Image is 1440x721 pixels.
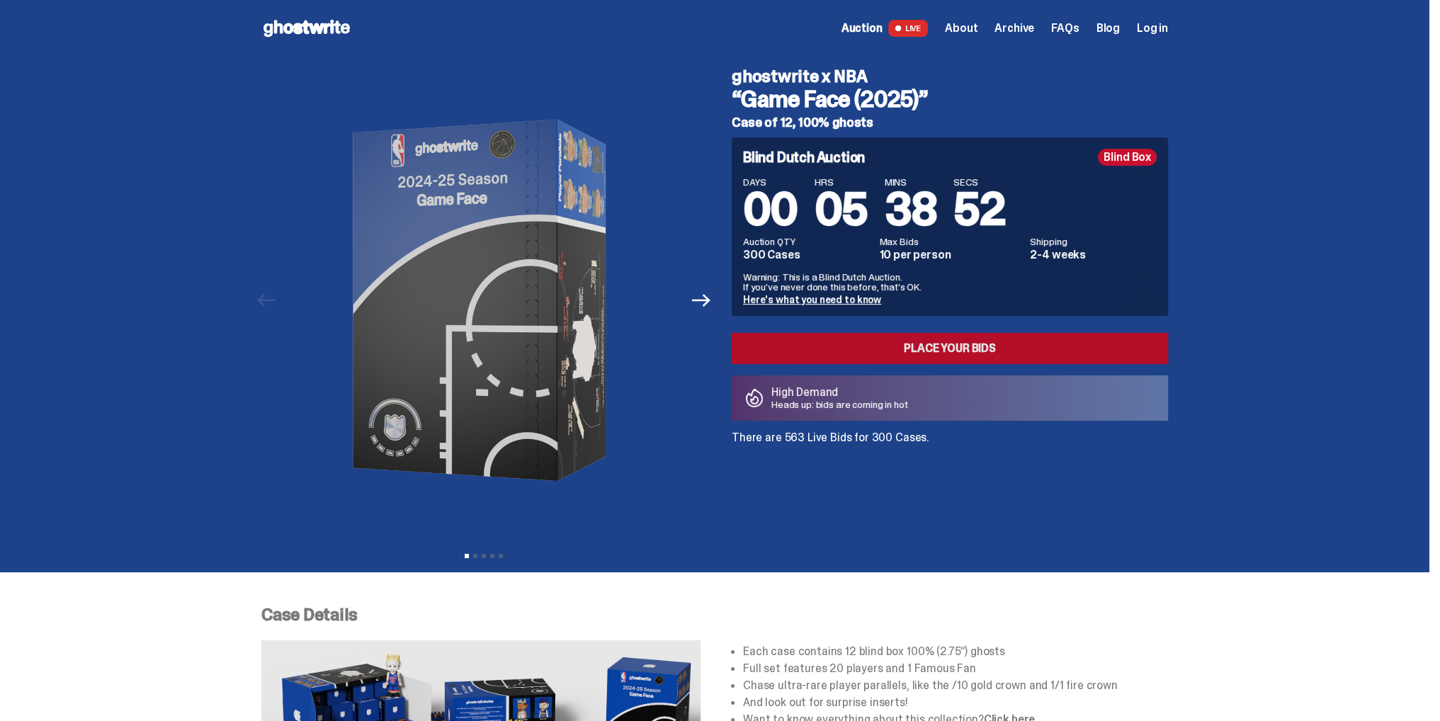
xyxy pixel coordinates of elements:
span: DAYS [743,177,798,187]
a: Place your Bids [732,333,1168,364]
a: Archive [994,23,1034,34]
dt: Auction QTY [743,237,871,246]
h3: “Game Face (2025)” [732,88,1168,110]
a: FAQs [1051,23,1079,34]
dt: Max Bids [880,237,1022,246]
a: Auction LIVE [841,20,928,37]
li: Chase ultra-rare player parallels, like the /10 gold crown and 1/1 fire crown [743,680,1168,691]
dd: 2-4 weeks [1030,249,1157,261]
button: View slide 3 [482,554,486,558]
span: Auction [841,23,883,34]
img: NBA-Hero-1.png [289,57,679,544]
dt: Shipping [1030,237,1157,246]
span: 00 [743,180,798,239]
a: Here's what you need to know [743,293,881,306]
span: HRS [815,177,868,187]
p: There are 563 Live Bids for 300 Cases. [732,432,1168,443]
li: Full set features 20 players and 1 Famous Fan [743,663,1168,674]
h5: Case of 12, 100% ghosts [732,116,1168,129]
button: View slide 5 [499,554,503,558]
div: Blind Box [1098,149,1157,166]
button: View slide 4 [490,554,494,558]
a: Log in [1137,23,1168,34]
a: Blog [1096,23,1120,34]
p: Warning: This is a Blind Dutch Auction. If you’ve never done this before, that’s OK. [743,272,1157,292]
li: And look out for surprise inserts! [743,697,1168,708]
button: Next [686,285,717,316]
h4: Blind Dutch Auction [743,150,865,164]
button: View slide 1 [465,554,469,558]
p: Case Details [261,606,1168,623]
span: 38 [885,180,937,239]
span: MINS [885,177,937,187]
p: High Demand [771,387,908,398]
span: 05 [815,180,868,239]
span: SECS [953,177,1005,187]
span: LIVE [888,20,929,37]
dd: 300 Cases [743,249,871,261]
h4: ghostwrite x NBA [732,68,1168,85]
button: View slide 2 [473,554,477,558]
span: 52 [953,180,1005,239]
li: Each case contains 12 blind box 100% (2.75”) ghosts [743,646,1168,657]
p: Heads up: bids are coming in hot [771,399,908,409]
a: About [945,23,977,34]
dd: 10 per person [880,249,1022,261]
